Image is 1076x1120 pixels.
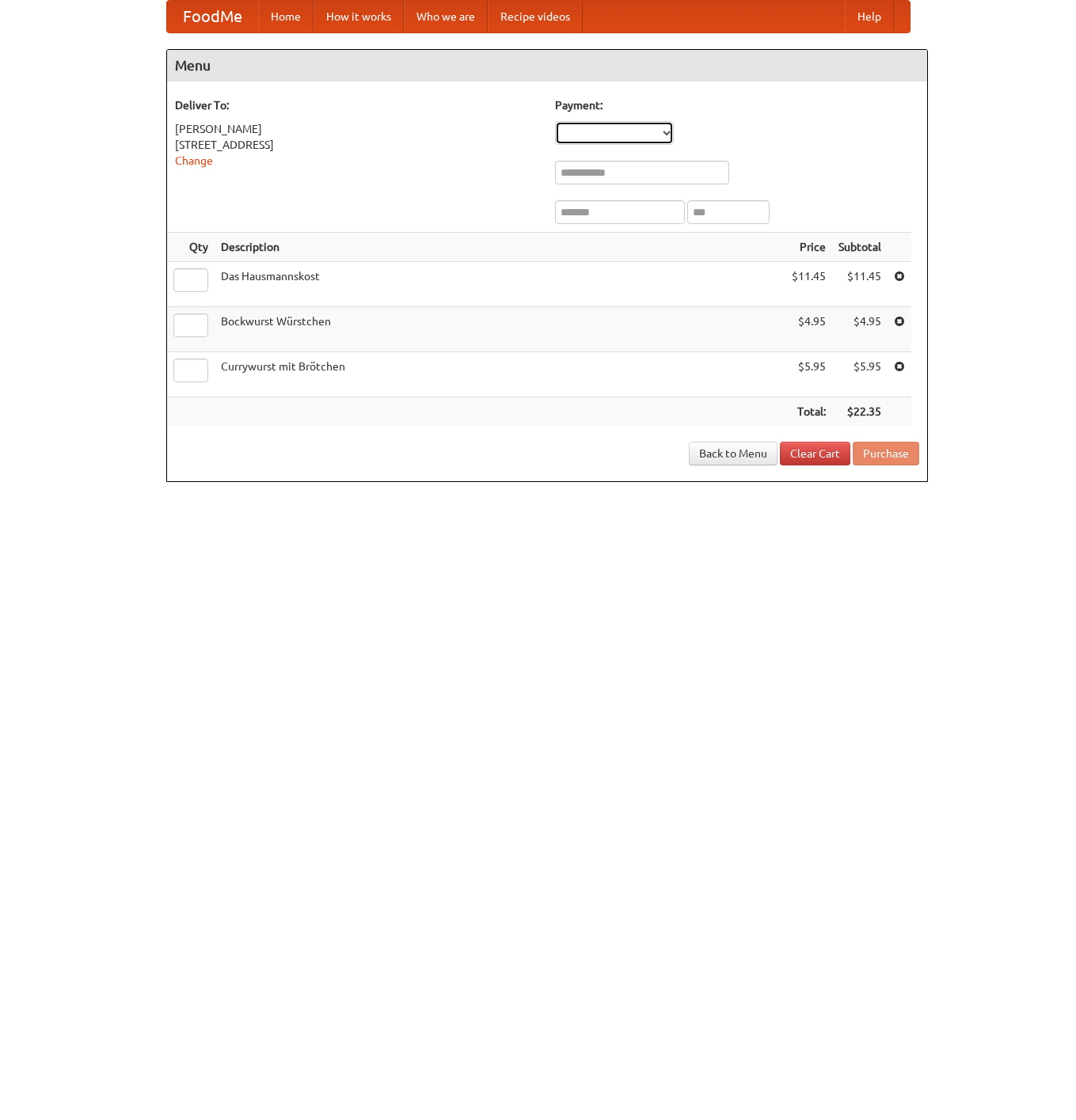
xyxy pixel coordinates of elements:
[785,233,832,262] th: Price
[785,397,832,427] th: Total:
[785,307,832,352] td: $4.95
[314,1,404,32] a: How it works
[404,1,488,32] a: Who we are
[167,1,258,32] a: FoodMe
[780,442,850,465] a: Clear Cart
[853,442,919,465] button: Purchase
[785,352,832,397] td: $5.95
[215,352,785,397] td: Currywurst mit Brötchen
[215,233,785,262] th: Description
[832,233,888,262] th: Subtotal
[832,307,888,352] td: $4.95
[175,154,213,167] a: Change
[845,1,894,32] a: Help
[175,137,539,153] div: [STREET_ADDRESS]
[555,97,919,113] h5: Payment:
[167,50,927,82] h4: Menu
[488,1,583,32] a: Recipe videos
[175,121,539,137] div: [PERSON_NAME]
[832,262,888,307] td: $11.45
[167,233,215,262] th: Qty
[175,97,539,113] h5: Deliver To:
[832,352,888,397] td: $5.95
[258,1,314,32] a: Home
[215,307,785,352] td: Bockwurst Würstchen
[689,442,778,465] a: Back to Menu
[785,262,832,307] td: $11.45
[832,397,888,427] th: $22.35
[215,262,785,307] td: Das Hausmannskost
